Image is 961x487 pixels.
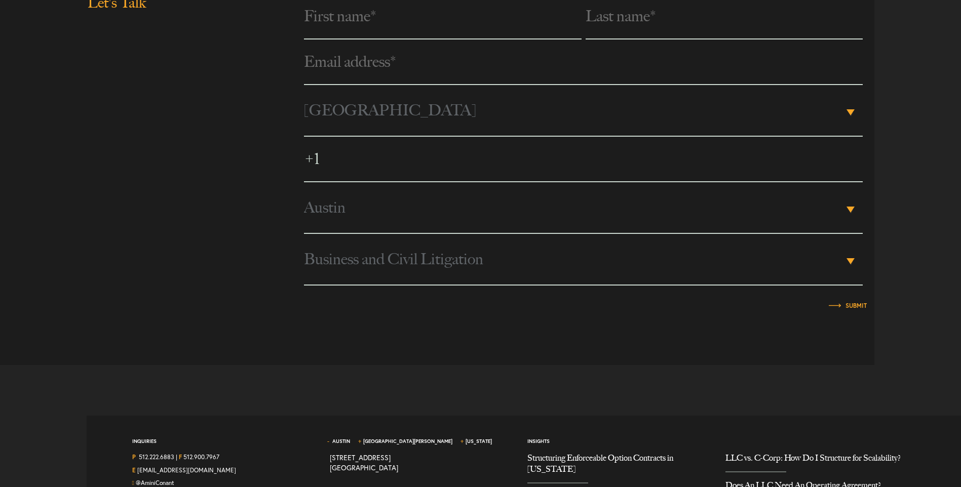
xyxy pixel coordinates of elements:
[304,234,843,285] span: Business and Civil Litigation
[304,39,863,85] input: Email address*
[139,453,174,461] a: Call us at 5122226883
[833,56,845,87] img: npw-badge-icon-locked.svg
[179,453,182,461] strong: F
[466,438,492,444] a: [US_STATE]
[332,438,350,444] a: Austin
[176,453,177,463] span: |
[137,466,236,474] a: Email Us
[132,438,157,453] span: Inquiries
[330,453,398,472] a: View on map
[527,438,550,444] a: Insights
[304,182,843,233] span: Austin
[132,453,136,461] strong: P
[847,109,855,115] b: ▾
[132,466,136,474] strong: E
[363,438,452,444] a: [GEOGRAPHIC_DATA][PERSON_NAME]
[304,137,863,182] input: Phone number
[527,453,710,482] a: Structuring Enforceable Option Contracts in Texas
[847,207,855,213] b: ▾
[847,258,855,264] b: ▾
[136,479,174,486] a: Follow us on Twitter
[304,85,843,136] span: [GEOGRAPHIC_DATA]
[845,303,867,309] input: Submit
[183,453,219,461] a: 512.900.7967
[725,453,908,471] a: LLC vs. C-Corp: How Do I Structure for Scalability?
